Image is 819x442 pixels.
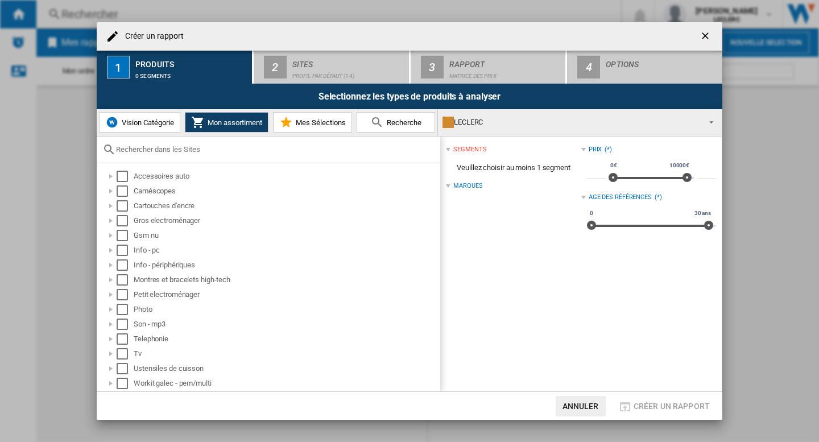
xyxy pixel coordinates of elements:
button: Recherche [357,112,435,133]
div: 3 [421,56,444,79]
div: Info - pc [134,245,439,256]
md-checkbox: Select [117,200,134,212]
div: Photo [134,304,439,315]
div: Matrice des prix [449,67,561,79]
md-checkbox: Select [117,333,134,345]
span: Vision Catégorie [119,118,174,127]
md-checkbox: Select [117,378,134,389]
div: Info - périphériques [134,259,439,271]
md-checkbox: Select [117,259,134,271]
div: LECLERC [442,114,699,130]
div: Options [606,55,718,67]
span: Créer un rapport [634,402,710,411]
md-checkbox: Select [117,245,134,256]
div: Rapport [449,55,561,67]
span: 30 ans [693,209,713,218]
md-checkbox: Select [117,289,134,300]
button: Créer un rapport [615,396,713,416]
div: Gros electroménager [134,215,439,226]
div: Selectionnez les types de produits à analyser [97,84,722,109]
span: 10000€ [668,161,691,170]
div: Produits [135,55,247,67]
div: Prix [589,145,602,154]
button: 3 Rapport Matrice des prix [411,51,567,84]
span: 0 [588,209,595,218]
img: wiser-icon-blue.png [105,115,119,129]
div: Age des références [589,193,652,202]
md-checkbox: Select [117,363,134,374]
span: Recherche [384,118,421,127]
button: Vision Catégorie [99,112,180,133]
div: Gsm nu [134,230,439,241]
div: Workit galec - pem/multi [134,378,439,389]
span: 0€ [609,161,619,170]
button: 4 Options [567,51,722,84]
ng-md-icon: getI18NText('BUTTONS.CLOSE_DIALOG') [700,30,713,44]
md-checkbox: Select [117,319,134,330]
span: Mes Sélections [293,118,346,127]
md-checkbox: Select [117,185,134,197]
button: Mon assortiment [185,112,268,133]
div: 2 [264,56,287,79]
span: Mon assortiment [205,118,262,127]
h4: Créer un rapport [119,31,184,42]
span: Veuillez choisir au moins 1 segment [446,157,581,179]
div: Sites [292,55,404,67]
md-checkbox: Select [117,230,134,241]
md-checkbox: Select [117,171,134,182]
div: 4 [577,56,600,79]
md-checkbox: Select [117,348,134,360]
div: 0 segments [135,67,247,79]
button: Annuler [556,396,606,416]
md-checkbox: Select [117,274,134,286]
button: 2 Sites Profil par défaut (14) [254,51,410,84]
md-checkbox: Select [117,304,134,315]
div: 1 [107,56,130,79]
div: Cartouches d'encre [134,200,439,212]
div: Montres et bracelets high-tech [134,274,439,286]
div: Tv [134,348,439,360]
button: getI18NText('BUTTONS.CLOSE_DIALOG') [695,25,718,48]
input: Rechercher dans les Sites [116,145,435,154]
div: Accessoires auto [134,171,439,182]
div: Petit electroménager [134,289,439,300]
md-checkbox: Select [117,215,134,226]
div: Caméscopes [134,185,439,197]
div: Ustensiles de cuisson [134,363,439,374]
div: Marques [453,181,482,191]
button: 1 Produits 0 segments [97,51,253,84]
div: segments [453,145,486,154]
button: Mes Sélections [273,112,352,133]
div: Telephonie [134,333,439,345]
div: Profil par défaut (14) [292,67,404,79]
div: Son - mp3 [134,319,439,330]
